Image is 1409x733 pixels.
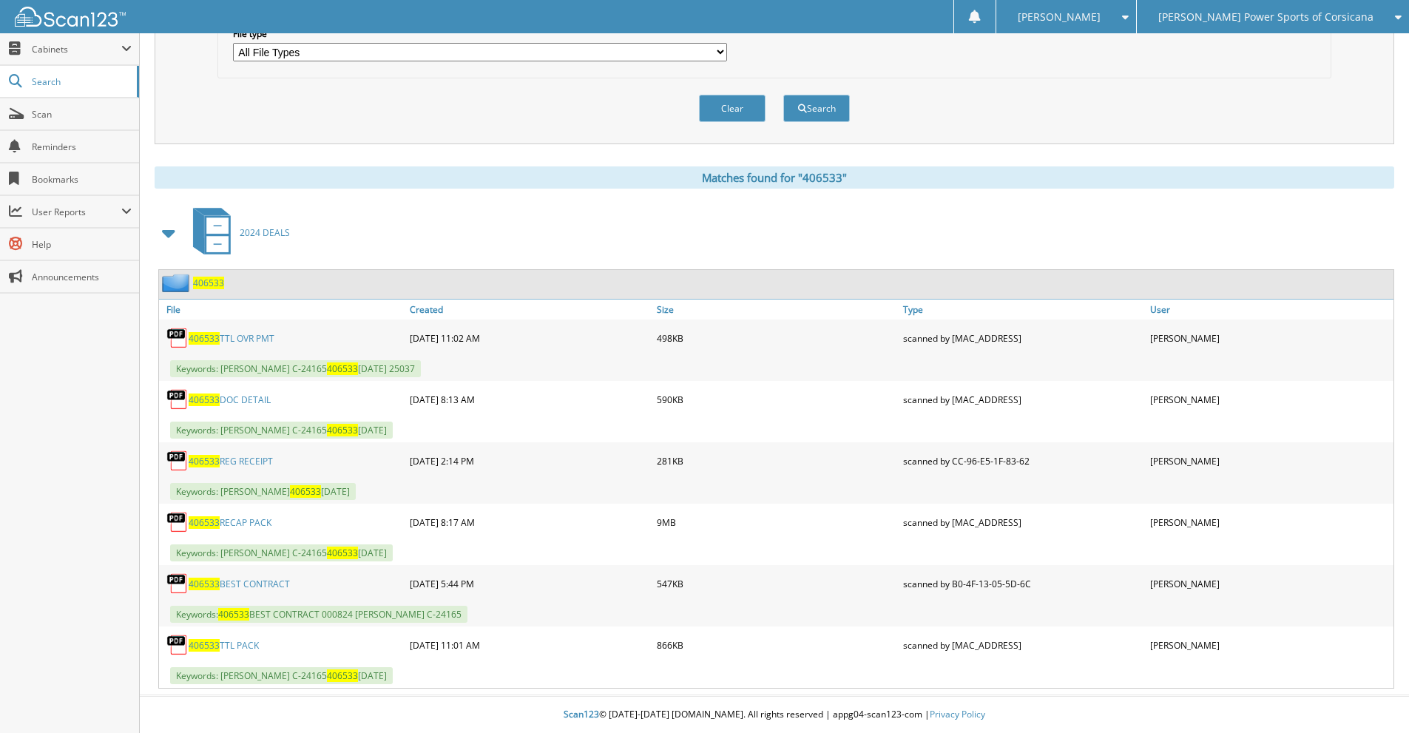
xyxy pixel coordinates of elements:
span: User Reports [32,206,121,218]
div: [PERSON_NAME] [1146,323,1393,353]
span: 406533 [327,362,358,375]
a: File [159,300,406,320]
div: scanned by CC-96-E5-1F-83-62 [899,446,1146,476]
button: Clear [699,95,766,122]
div: [PERSON_NAME] [1146,569,1393,598]
span: 406533 [189,332,220,345]
div: 547KB [653,569,900,598]
div: 866KB [653,630,900,660]
span: Help [32,238,132,251]
span: Reminders [32,141,132,153]
span: [PERSON_NAME] [1018,13,1101,21]
div: 590KB [653,385,900,414]
span: Keywords: [PERSON_NAME] C-24165 [DATE] [170,422,393,439]
div: 9MB [653,507,900,537]
span: Bookmarks [32,173,132,186]
div: Matches found for "406533" [155,166,1394,189]
a: Created [406,300,653,320]
span: 406533 [327,547,358,559]
div: scanned by [MAC_ADDRESS] [899,630,1146,660]
img: PDF.png [166,572,189,595]
a: 406533RECAP PACK [189,516,271,529]
span: Scan123 [564,708,599,720]
div: [PERSON_NAME] [1146,385,1393,414]
img: scan123-logo-white.svg [15,7,126,27]
a: Size [653,300,900,320]
div: 498KB [653,323,900,353]
div: [PERSON_NAME] [1146,507,1393,537]
a: User [1146,300,1393,320]
a: 406533REG RECEIPT [189,455,273,467]
div: [DATE] 8:17 AM [406,507,653,537]
a: Type [899,300,1146,320]
a: 406533TTL PACK [189,639,259,652]
a: 406533BEST CONTRACT [189,578,290,590]
span: 406533 [218,608,249,621]
span: Keywords: [PERSON_NAME] C-24165 [DATE] 25037 [170,360,421,377]
span: 406533 [327,424,358,436]
button: Search [783,95,850,122]
span: Keywords: [PERSON_NAME] C-24165 [DATE] [170,544,393,561]
div: scanned by [MAC_ADDRESS] [899,323,1146,353]
div: 281KB [653,446,900,476]
div: scanned by [MAC_ADDRESS] [899,507,1146,537]
a: 406533TTL OVR PMT [189,332,274,345]
span: [PERSON_NAME] Power Sports of Corsicana [1158,13,1373,21]
span: Announcements [32,271,132,283]
div: [DATE] 2:14 PM [406,446,653,476]
div: © [DATE]-[DATE] [DOMAIN_NAME]. All rights reserved | appg04-scan123-com | [140,697,1409,733]
img: PDF.png [166,388,189,411]
img: PDF.png [166,327,189,349]
span: Search [32,75,129,88]
img: PDF.png [166,450,189,472]
span: 406533 [189,393,220,406]
a: 2024 DEALS [184,203,290,262]
span: 2024 DEALS [240,226,290,239]
div: [DATE] 5:44 PM [406,569,653,598]
span: 406533 [189,516,220,529]
span: Keywords: [PERSON_NAME] C-24165 [DATE] [170,667,393,684]
div: scanned by [MAC_ADDRESS] [899,385,1146,414]
img: folder2.png [162,274,193,292]
label: File type [233,27,727,40]
span: Keywords: [PERSON_NAME] [DATE] [170,483,356,500]
span: 406533 [189,578,220,590]
span: 406533 [290,485,321,498]
div: [DATE] 11:02 AM [406,323,653,353]
div: [PERSON_NAME] [1146,630,1393,660]
span: 406533 [189,455,220,467]
div: [DATE] 11:01 AM [406,630,653,660]
span: Scan [32,108,132,121]
iframe: Chat Widget [1335,662,1409,733]
span: 406533 [189,639,220,652]
span: 406533 [327,669,358,682]
img: PDF.png [166,634,189,656]
img: PDF.png [166,511,189,533]
span: Keywords: BEST CONTRACT 000824 [PERSON_NAME] C-24165 [170,606,467,623]
a: 406533 [193,277,224,289]
div: scanned by B0-4F-13-05-5D-6C [899,569,1146,598]
span: Cabinets [32,43,121,55]
div: [PERSON_NAME] [1146,446,1393,476]
a: Privacy Policy [930,708,985,720]
a: 406533DOC DETAIL [189,393,271,406]
div: [DATE] 8:13 AM [406,385,653,414]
